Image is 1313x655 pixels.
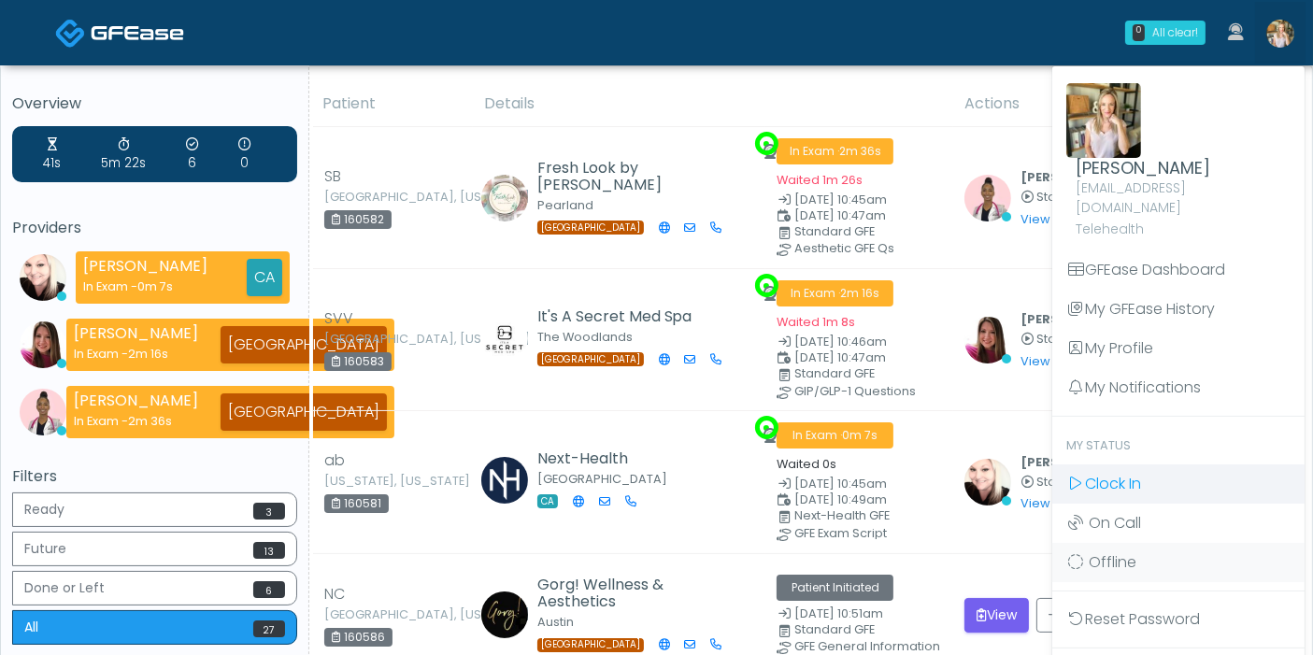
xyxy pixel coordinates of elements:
[15,7,71,64] button: Open LiveChat chat widget
[777,194,942,206] small: Date Created
[12,532,297,566] button: Future13
[128,413,172,429] span: 2m 36s
[324,165,341,188] span: SB
[12,95,297,112] h5: Overview
[324,210,392,229] div: 160582
[777,210,942,222] small: Scheduled Time
[839,143,881,159] span: 2m 36s
[1133,24,1145,41] div: 0
[794,624,960,635] div: Standard GFE
[777,172,863,188] small: Waited 1m 26s
[794,207,886,223] span: [DATE] 10:47am
[537,614,574,630] small: Austin
[794,334,887,349] span: [DATE] 10:46am
[537,471,667,487] small: [GEOGRAPHIC_DATA]
[964,598,1029,633] button: View
[12,492,297,649] div: Basic example
[221,393,387,431] div: [GEOGRAPHIC_DATA]
[777,608,942,620] small: Date Created
[1052,543,1305,582] a: Offline
[324,476,427,487] small: [US_STATE], [US_STATE]
[12,220,297,236] h5: Providers
[324,352,392,371] div: 160583
[1076,158,1291,178] h4: [PERSON_NAME]
[842,427,878,443] span: 0m 7s
[247,259,282,296] div: CA
[473,81,954,127] th: Details
[74,322,198,344] strong: [PERSON_NAME]
[1066,437,1131,453] span: My Status
[1052,425,1305,464] a: My Status
[840,285,879,301] span: 2m 16s
[953,81,1298,127] th: Actions
[794,349,886,365] span: [DATE] 10:47am
[1052,600,1305,639] a: Reset Password
[537,197,593,213] small: Pearland
[12,571,297,605] button: Done or Left6
[74,412,198,430] div: In Exam -
[777,494,942,506] small: Scheduled Time
[1266,20,1294,48] img: Cameron Ellis
[102,135,147,173] div: Average Review Time
[777,352,942,364] small: Scheduled Time
[1020,477,1153,489] small: Started at
[1052,290,1305,329] a: My GFEase History
[794,386,960,397] div: GIP/GLP-1 Questions
[74,390,198,411] strong: [PERSON_NAME]
[777,336,942,349] small: Date Created
[537,221,644,235] span: [GEOGRAPHIC_DATA]
[1020,211,1085,227] a: View Exam
[777,138,893,164] span: In Exam ·
[777,314,855,330] small: Waited 1m 8s
[20,254,66,301] img: Cynthia Petersen
[187,135,199,173] div: Exams Completed
[794,476,887,491] span: [DATE] 10:45am
[253,503,285,520] span: 3
[794,243,960,254] div: Aesthetic GFE Qs
[253,542,285,559] span: 13
[1089,551,1136,573] span: Offline
[537,160,701,193] h5: Fresh Look by [PERSON_NAME]
[1036,331,1064,347] span: Start
[777,280,893,306] span: In Exam ·
[794,528,960,539] div: GFE Exam Script
[324,628,392,647] div: 160586
[1020,353,1085,369] a: View Exam
[311,81,473,127] th: Patient
[1085,473,1141,494] span: Clock In
[91,23,184,42] img: Docovia
[1052,250,1305,290] a: GFEase Dashboard
[74,345,198,363] div: In Exam -
[964,175,1011,221] img: Janaira Villalobos
[537,577,701,610] h5: Gorg! Wellness & Aesthetics
[137,278,173,294] span: 0m 7s
[1089,512,1141,534] span: On Call
[324,192,427,203] small: [GEOGRAPHIC_DATA], [US_STATE]
[1114,13,1217,52] a: 0 All clear!
[55,2,184,63] a: Docovia
[83,278,207,295] div: In Exam -
[1066,83,1141,158] img: Cameron Ellis
[1052,464,1305,504] a: Clock In
[221,326,387,363] div: [GEOGRAPHIC_DATA]
[324,494,389,513] div: 160581
[1052,329,1305,368] a: My Profile
[1020,169,1130,185] b: [PERSON_NAME]
[1076,220,1291,239] p: Telehealth
[324,334,427,345] small: [GEOGRAPHIC_DATA], [US_STATE]
[1020,334,1157,346] small: Started at
[481,591,528,638] img: Andrew Moniz
[12,492,297,527] button: Ready3
[537,329,633,345] small: The Woodlands
[537,450,667,467] h5: Next-Health
[83,255,207,277] strong: [PERSON_NAME]
[239,135,251,173] div: Extended Exams
[1076,178,1291,218] p: [EMAIL_ADDRESS][DOMAIN_NAME]
[1020,192,1157,204] small: Started at
[324,307,353,330] span: SVV
[1036,598,1120,633] button: On Call
[1152,24,1198,41] div: All clear!
[777,478,942,491] small: Date Created
[324,609,427,620] small: [GEOGRAPHIC_DATA], [US_STATE]
[253,620,285,637] span: 27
